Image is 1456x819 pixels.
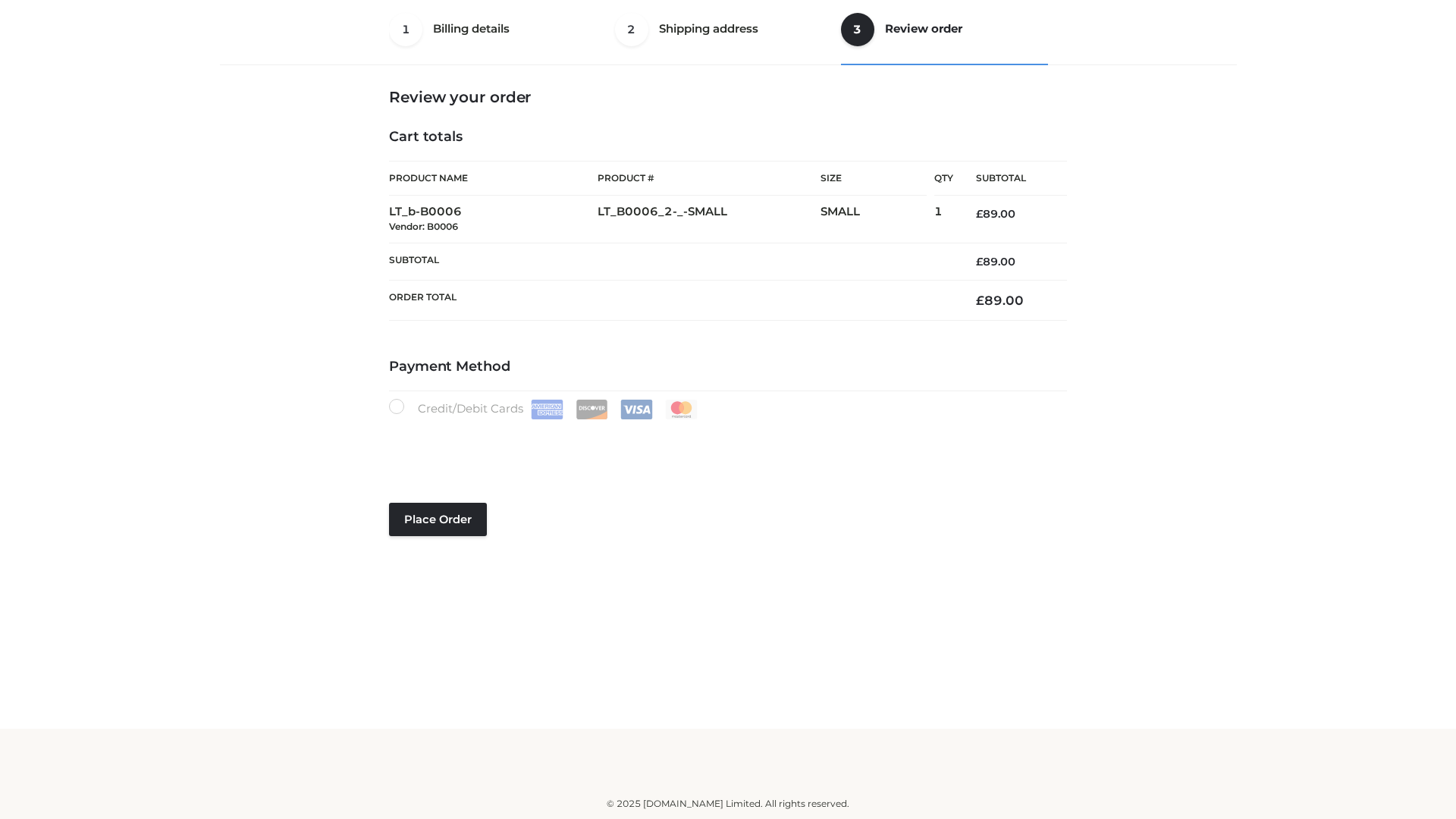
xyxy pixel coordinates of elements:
th: Order Total [389,281,953,321]
td: LT_B0006_2-_-SMALL [598,196,821,243]
bdi: 89.00 [976,255,1015,268]
iframe: Secure payment input frame [386,416,1064,472]
button: Place order [389,503,487,536]
th: Size [821,162,927,196]
td: LT_b-B0006 [389,196,598,243]
h4: Cart totals [389,129,1067,146]
small: Vendor: B0006 [389,221,458,232]
h4: Payment Method [389,359,1067,375]
img: Amex [531,400,563,419]
span: £ [976,207,983,221]
td: 1 [934,196,953,243]
bdi: 89.00 [976,207,1015,221]
span: £ [976,293,984,308]
th: Qty [934,161,953,196]
th: Product # [598,161,821,196]
img: Mastercard [665,400,698,419]
h3: Review your order [389,88,1067,106]
label: Credit/Debit Cards [389,399,699,419]
th: Product Name [389,161,598,196]
td: SMALL [821,196,934,243]
th: Subtotal [389,243,953,280]
bdi: 89.00 [976,293,1024,308]
div: © 2025 [DOMAIN_NAME] Limited. All rights reserved. [225,796,1231,811]
img: Discover [576,400,608,419]
th: Subtotal [953,162,1067,196]
img: Visa [620,400,653,419]
span: £ [976,255,983,268]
